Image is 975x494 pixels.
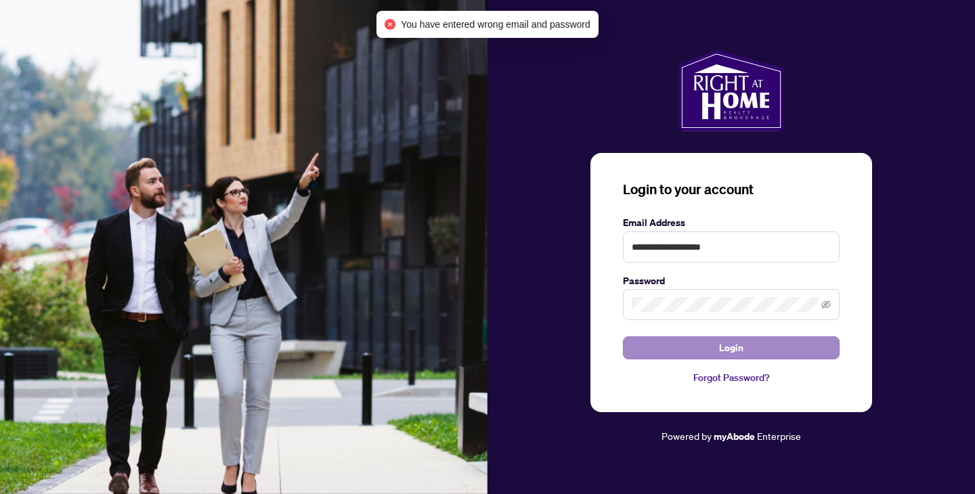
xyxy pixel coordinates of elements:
a: myAbode [714,429,755,444]
span: Enterprise [757,430,801,442]
label: Password [623,273,840,288]
span: Login [719,337,743,359]
span: Powered by [662,430,712,442]
span: eye-invisible [821,300,831,309]
span: close-circle [385,19,395,30]
button: Login [623,336,840,359]
label: Email Address [623,215,840,230]
img: ma-logo [678,50,783,131]
h3: Login to your account [623,180,840,199]
a: Forgot Password? [623,370,840,385]
span: You have entered wrong email and password [401,17,590,32]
